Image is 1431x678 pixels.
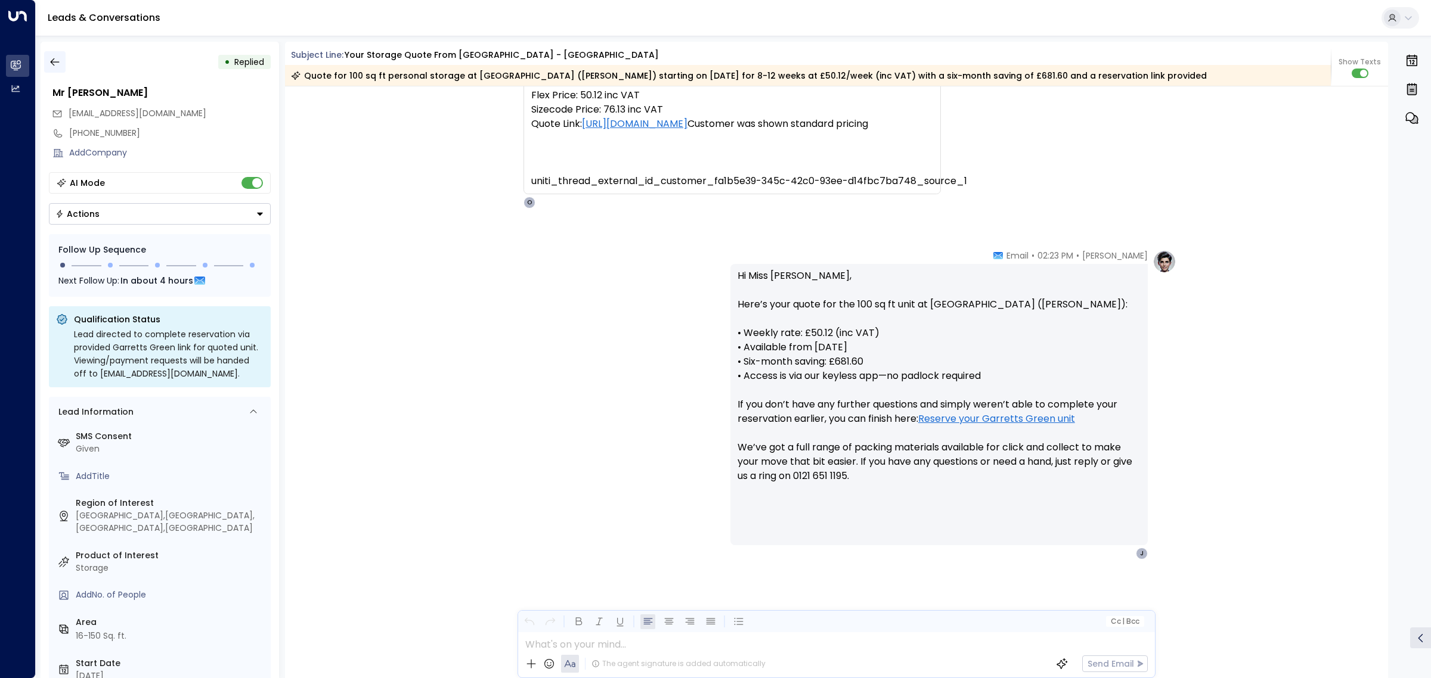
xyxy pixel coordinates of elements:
[58,274,261,287] div: Next Follow Up:
[76,497,266,509] label: Region of Interest
[591,658,766,669] div: The agent signature is added automatically
[69,147,271,159] div: AddCompany
[1110,617,1139,626] span: Cc Bcc
[1006,250,1029,262] span: Email
[74,313,264,325] p: Qualification Status
[524,197,535,209] div: O
[1105,616,1144,627] button: Cc|Bcc
[1082,250,1148,262] span: [PERSON_NAME]
[76,470,266,483] div: AddTitle
[1037,250,1073,262] span: 02:23 PM
[582,117,687,131] a: [URL][DOMAIN_NAME]
[69,107,206,120] span: jw@test.com
[291,49,343,61] span: Subject Line:
[1122,617,1125,626] span: |
[69,107,206,119] span: [EMAIL_ADDRESS][DOMAIN_NAME]
[52,86,271,100] div: Mr [PERSON_NAME]
[1339,57,1381,67] span: Show Texts
[49,203,271,225] div: Button group with a nested menu
[76,562,266,574] div: Storage
[1076,250,1079,262] span: •
[224,51,230,73] div: •
[55,209,100,219] div: Actions
[69,127,271,139] div: [PHONE_NUMBER]
[1136,548,1148,559] div: J
[54,406,134,418] div: Lead Information
[345,49,659,61] div: Your storage quote from [GEOGRAPHIC_DATA] - [GEOGRAPHIC_DATA]
[291,70,1207,82] div: Quote for 100 sq ft personal storage at [GEOGRAPHIC_DATA] ([PERSON_NAME]) starting on [DATE] for ...
[74,328,264,380] div: Lead directed to complete reservation via provided Garretts Green link for quoted unit. Viewing/p...
[918,412,1075,426] a: Reserve your Garretts Green unit
[76,630,126,642] div: 16-150 Sq. ft.
[1153,250,1176,273] img: profile-logo.png
[48,11,160,24] a: Leads & Conversations
[76,589,266,601] div: AddNo. of People
[76,657,266,670] label: Start Date
[70,177,105,189] div: AI Mode
[76,430,266,443] label: SMS Consent
[76,616,266,629] label: Area
[49,203,271,225] button: Actions
[738,269,1141,497] p: Hi Miss [PERSON_NAME], Here’s your quote for the 100 sq ft unit at [GEOGRAPHIC_DATA] ([PERSON_NAM...
[234,56,264,68] span: Replied
[76,549,266,562] label: Product of Interest
[58,244,261,256] div: Follow Up Sequence
[522,614,537,629] button: Undo
[1032,250,1034,262] span: •
[543,614,557,629] button: Redo
[120,274,193,287] span: In about 4 hours
[76,443,266,455] div: Given
[76,509,266,534] div: [GEOGRAPHIC_DATA],[GEOGRAPHIC_DATA],[GEOGRAPHIC_DATA],[GEOGRAPHIC_DATA]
